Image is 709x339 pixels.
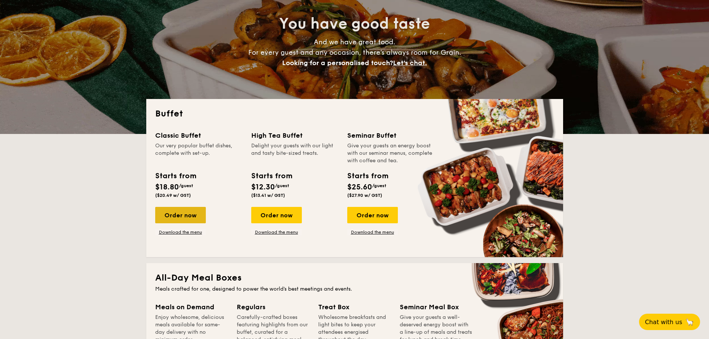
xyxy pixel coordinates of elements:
div: Starts from [251,170,292,182]
span: ($13.41 w/ GST) [251,193,285,198]
div: High Tea Buffet [251,130,338,141]
h2: Buffet [155,108,554,120]
span: 🦙 [685,318,694,326]
div: Meals crafted for one, designed to power the world's best meetings and events. [155,285,554,293]
span: $18.80 [155,183,179,192]
div: Meals on Demand [155,302,228,312]
div: Regulars [237,302,309,312]
div: Seminar Buffet [347,130,434,141]
span: ($20.49 w/ GST) [155,193,191,198]
div: Starts from [347,170,388,182]
span: You have good taste [279,15,430,33]
div: Give your guests an energy boost with our seminar menus, complete with coffee and tea. [347,142,434,164]
span: /guest [372,183,386,188]
span: /guest [275,183,289,188]
span: $25.60 [347,183,372,192]
a: Download the menu [251,229,302,235]
div: Our very popular buffet dishes, complete with set-up. [155,142,242,164]
span: Looking for a personalised touch? [282,59,393,67]
span: $12.30 [251,183,275,192]
div: Starts from [155,170,196,182]
span: And we have great food. For every guest and any occasion, there’s always room for Grain. [248,38,461,67]
div: Order now [347,207,398,223]
div: Treat Box [318,302,391,312]
div: Classic Buffet [155,130,242,141]
div: Order now [251,207,302,223]
span: Let's chat. [393,59,427,67]
h2: All-Day Meal Boxes [155,272,554,284]
a: Download the menu [155,229,206,235]
a: Download the menu [347,229,398,235]
button: Chat with us🦙 [639,314,700,330]
span: /guest [179,183,193,188]
div: Seminar Meal Box [400,302,472,312]
span: ($27.90 w/ GST) [347,193,382,198]
div: Delight your guests with our light and tasty bite-sized treats. [251,142,338,164]
span: Chat with us [645,319,682,326]
div: Order now [155,207,206,223]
